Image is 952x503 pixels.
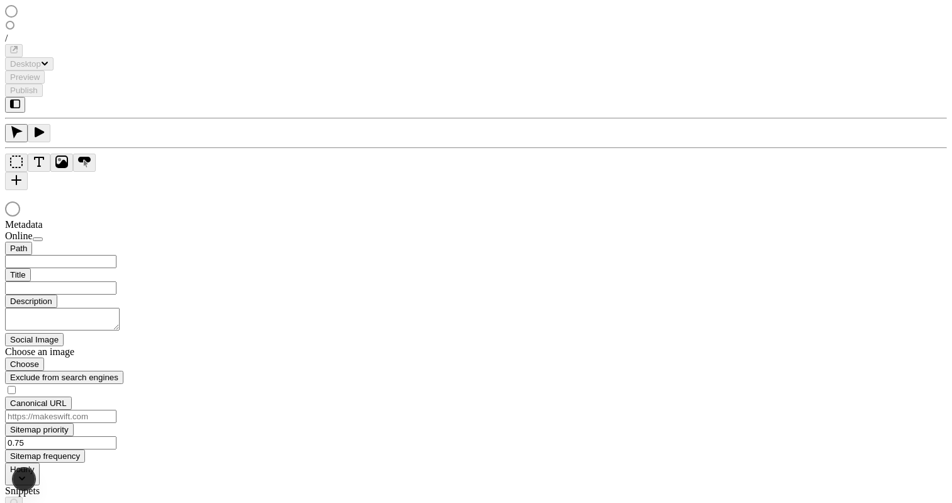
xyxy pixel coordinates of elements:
button: Desktop [5,57,54,71]
button: Button [73,154,96,172]
button: Canonical URL [5,397,72,410]
button: Sitemap priority [5,423,74,436]
button: Text [28,154,50,172]
span: Choose [10,359,39,369]
div: Choose an image [5,346,156,358]
button: Box [5,154,28,172]
button: Path [5,242,32,255]
span: Hourly [10,465,35,474]
span: Online [5,230,33,241]
button: Hourly [5,463,40,485]
span: Preview [10,72,40,82]
button: Publish [5,84,43,97]
input: https://makeswift.com [5,410,116,423]
div: Snippets [5,485,156,497]
button: Image [50,154,73,172]
button: Description [5,295,57,308]
button: Exclude from search engines [5,371,123,384]
span: Desktop [10,59,41,69]
button: Sitemap frequency [5,449,85,463]
span: Publish [10,86,38,95]
button: Social Image [5,333,64,346]
div: / [5,33,947,44]
button: Preview [5,71,45,84]
div: Metadata [5,219,156,230]
button: Choose [5,358,44,371]
button: Title [5,268,31,281]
